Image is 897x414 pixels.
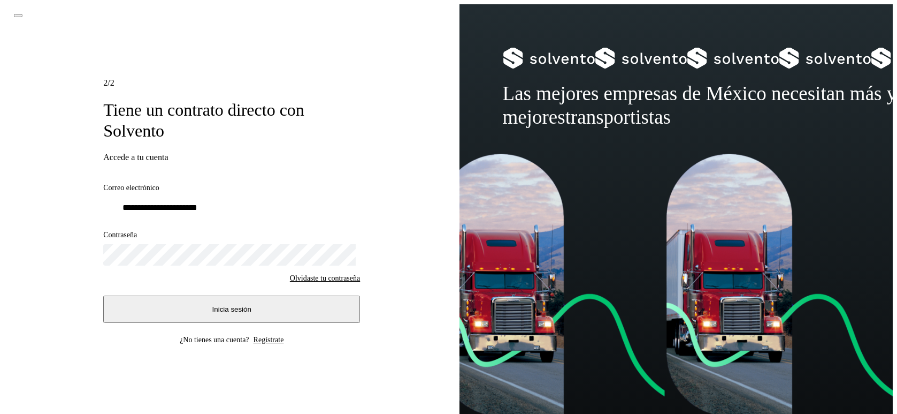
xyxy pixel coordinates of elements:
[103,153,360,162] h3: Accede a tu cuenta
[103,78,108,87] span: 2
[103,296,360,323] button: Inicia sesión
[103,184,360,193] label: Correo electrónico
[565,106,671,128] span: transportistas
[180,336,249,344] p: ¿No tienes una cuenta?
[290,274,360,283] a: Olvidaste tu contraseña
[103,100,360,141] h1: Tiene un contrato directo con Solvento
[254,336,284,344] a: Regístrate
[212,305,251,313] span: Inicia sesión
[103,231,360,240] label: Contraseña
[103,78,360,88] div: /2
